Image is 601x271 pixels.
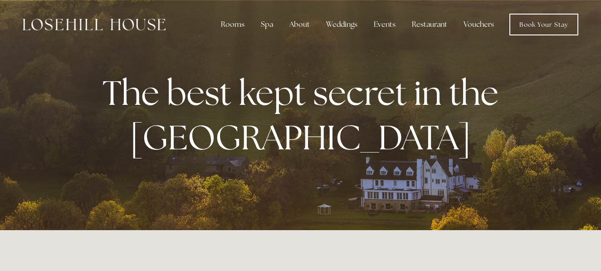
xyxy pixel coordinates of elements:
[103,70,506,159] strong: The best kept secret in the [GEOGRAPHIC_DATA]
[405,15,454,34] div: Restaurant
[366,15,403,34] div: Events
[23,19,166,30] img: Losehill House
[254,15,280,34] div: Spa
[319,15,365,34] div: Weddings
[282,15,317,34] div: About
[214,15,252,34] div: Rooms
[456,15,501,34] a: Vouchers
[509,14,578,35] a: Book Your Stay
